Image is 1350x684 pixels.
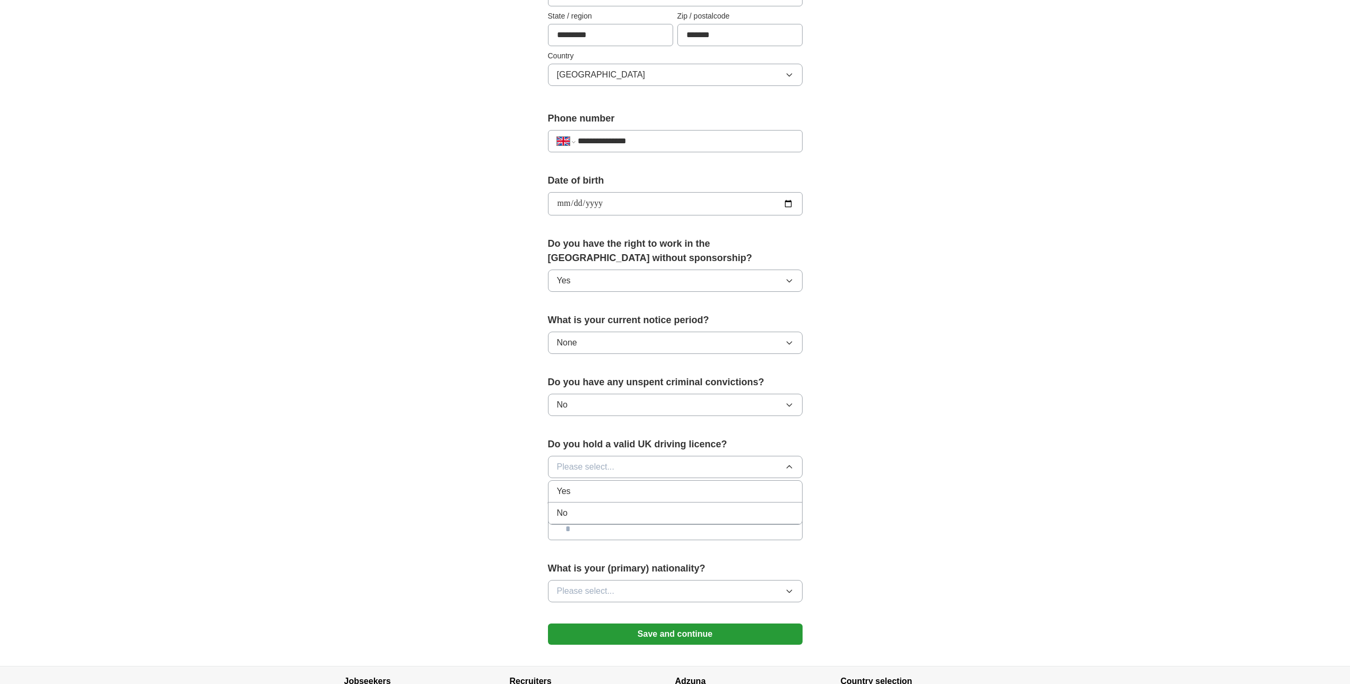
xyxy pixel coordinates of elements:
span: Yes [557,274,571,287]
label: Do you hold a valid UK driving licence? [548,437,803,452]
button: None [548,332,803,354]
label: Country [548,50,803,62]
label: Zip / postalcode [677,11,803,22]
span: No [557,507,568,520]
span: Please select... [557,585,615,598]
button: Save and continue [548,624,803,645]
button: [GEOGRAPHIC_DATA] [548,64,803,86]
label: Phone number [548,111,803,126]
span: None [557,336,577,349]
label: Do you have the right to work in the [GEOGRAPHIC_DATA] without sponsorship? [548,237,803,265]
label: What is your (primary) nationality? [548,561,803,576]
button: Yes [548,270,803,292]
span: Please select... [557,461,615,473]
span: No [557,399,568,411]
label: Do you have any unspent criminal convictions? [548,375,803,389]
label: State / region [548,11,673,22]
button: Please select... [548,456,803,478]
label: What is your current notice period? [548,313,803,327]
span: Yes [557,485,571,498]
label: Date of birth [548,174,803,188]
button: Please select... [548,580,803,602]
span: [GEOGRAPHIC_DATA] [557,68,646,81]
button: No [548,394,803,416]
